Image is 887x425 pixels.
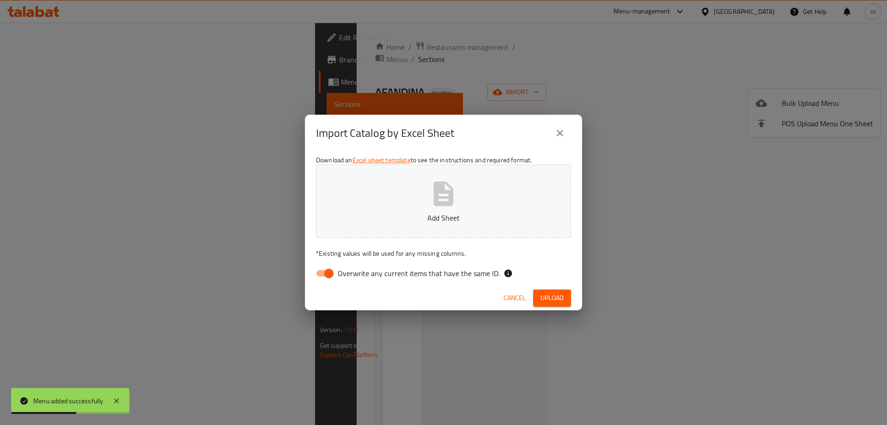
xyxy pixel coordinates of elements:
[338,268,500,279] span: Overwrite any current items that have the same ID.
[316,249,571,258] p: Existing values will be used for any missing columns.
[533,289,571,307] button: Upload
[316,126,454,141] h2: Import Catalog by Excel Sheet
[541,292,564,304] span: Upload
[504,292,526,304] span: Cancel
[316,165,571,238] button: Add Sheet
[33,396,103,406] div: Menu added successfully
[305,152,582,286] div: Download an to see the instructions and required format.
[549,122,571,144] button: close
[500,289,529,307] button: Cancel
[504,269,513,278] svg: If the overwrite option isn't selected, then the items that match an existing ID will be ignored ...
[352,154,411,166] a: Excel sheet template
[330,212,557,223] p: Add Sheet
